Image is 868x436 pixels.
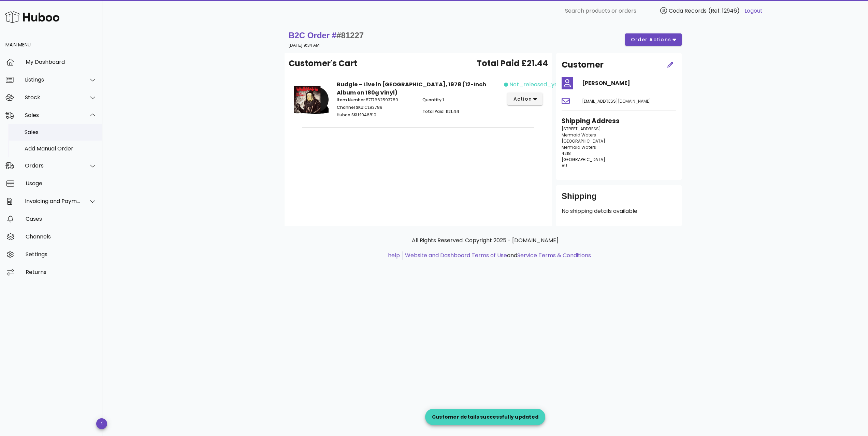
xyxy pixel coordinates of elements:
span: Channel SKU: [337,104,364,110]
div: Sales [25,112,81,118]
div: Invoicing and Payments [25,198,81,204]
span: AU [562,163,567,169]
strong: Budgie – Live in [GEOGRAPHIC_DATA], 1978 (12-Inch Album on 180g Vinyl) [337,81,486,97]
div: Usage [26,180,97,187]
span: Total Paid: £21.44 [422,108,459,114]
span: Mermaid Waters [562,144,596,150]
p: 1 [422,97,500,103]
span: Customer's Cart [289,57,357,70]
p: CL93789 [337,104,414,111]
button: order actions [625,33,682,46]
a: Service Terms & Conditions [517,251,591,259]
div: Orders [25,162,81,169]
div: Listings [25,76,81,83]
span: Mermaid Waters [562,132,596,138]
span: not_released_yet [509,81,560,89]
span: #81227 [336,31,364,40]
span: [GEOGRAPHIC_DATA] [562,138,605,144]
span: action [513,96,532,103]
h4: [PERSON_NAME] [582,79,676,87]
span: [GEOGRAPHIC_DATA] [562,157,605,162]
p: 8717662593789 [337,97,414,103]
img: Huboo Logo [5,10,59,24]
small: [DATE] 9:34 AM [289,43,320,48]
h2: Customer [562,59,604,71]
span: [STREET_ADDRESS] [562,126,601,132]
span: Coda Records [669,7,707,15]
h3: Shipping Address [562,116,676,126]
strong: B2C Order # [289,31,364,40]
li: and [403,251,591,260]
div: Sales [25,129,97,135]
p: 1046810 [337,112,414,118]
img: Product Image [294,81,329,118]
a: help [388,251,400,259]
div: My Dashboard [26,59,97,65]
span: 4218 [562,150,571,156]
span: Total Paid £21.44 [477,57,548,70]
button: action [507,93,542,105]
span: Huboo SKU: [337,112,360,118]
div: Channels [26,233,97,240]
div: Add Manual Order [25,145,97,152]
div: Shipping [562,191,676,207]
span: [EMAIL_ADDRESS][DOMAIN_NAME] [582,98,651,104]
p: All Rights Reserved. Copyright 2025 - [DOMAIN_NAME] [290,236,680,245]
div: Customer details successfully updated [425,413,545,420]
div: Returns [26,269,97,275]
a: Logout [744,7,763,15]
p: No shipping details available [562,207,676,215]
span: Quantity: [422,97,443,103]
div: Stock [25,94,81,101]
span: order actions [631,36,671,43]
span: (Ref: 12946) [708,7,740,15]
span: Item Number: [337,97,366,103]
div: Settings [26,251,97,258]
a: Website and Dashboard Terms of Use [405,251,507,259]
div: Cases [26,216,97,222]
